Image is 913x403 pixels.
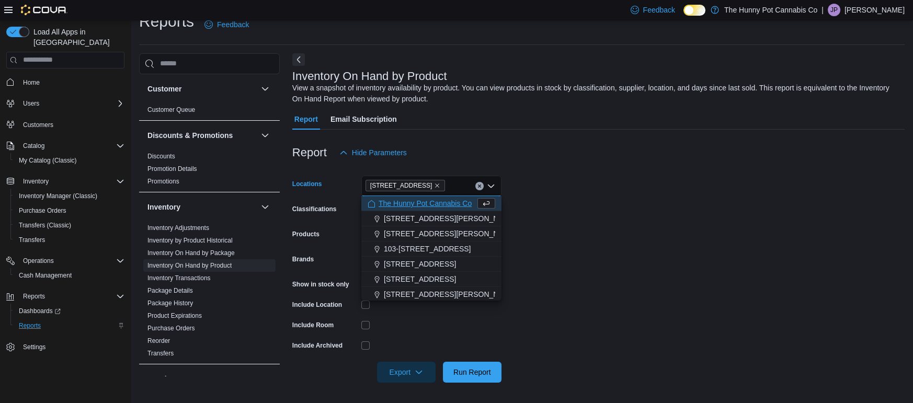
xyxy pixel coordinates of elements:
[147,202,257,212] button: Inventory
[2,289,129,304] button: Reports
[19,119,58,131] a: Customers
[23,78,40,87] span: Home
[147,261,232,270] span: Inventory On Hand by Product
[147,274,211,282] a: Inventory Transactions
[10,203,129,218] button: Purchase Orders
[361,257,501,272] button: [STREET_ADDRESS]
[15,269,76,282] a: Cash Management
[217,19,249,30] span: Feedback
[259,201,271,213] button: Inventory
[147,165,197,173] span: Promotion Details
[23,177,49,186] span: Inventory
[384,244,471,254] span: 103-[STREET_ADDRESS]
[147,249,235,257] a: Inventory On Hand by Package
[292,230,319,238] label: Products
[352,147,407,158] span: Hide Parameters
[2,139,129,153] button: Catalog
[361,196,501,211] button: The Hunny Pot Cannabis Co
[292,255,314,263] label: Brands
[2,96,129,111] button: Users
[361,241,501,257] button: 103-[STREET_ADDRESS]
[361,287,501,302] button: [STREET_ADDRESS][PERSON_NAME]
[15,234,124,246] span: Transfers
[384,259,456,269] span: [STREET_ADDRESS]
[15,305,65,317] a: Dashboards
[19,156,77,165] span: My Catalog (Classic)
[19,76,124,89] span: Home
[292,53,305,66] button: Next
[10,304,129,318] a: Dashboards
[147,165,197,172] a: Promotion Details
[2,339,129,354] button: Settings
[383,362,429,383] span: Export
[292,70,447,83] h3: Inventory On Hand by Product
[259,129,271,142] button: Discounts & Promotions
[147,130,233,141] h3: Discounts & Promotions
[292,321,334,329] label: Include Room
[10,218,129,233] button: Transfers (Classic)
[147,262,232,269] a: Inventory On Hand by Product
[384,289,517,300] span: [STREET_ADDRESS][PERSON_NAME]
[434,182,440,189] button: Remove 145 Silver Reign Dr from selection in this group
[6,71,124,382] nav: Complex example
[487,182,495,190] button: Close list of options
[23,99,39,108] span: Users
[19,341,50,353] a: Settings
[19,140,124,152] span: Catalog
[384,228,517,239] span: [STREET_ADDRESS][PERSON_NAME]
[830,4,838,16] span: JP
[384,213,517,224] span: [STREET_ADDRESS][PERSON_NAME]
[19,76,44,89] a: Home
[147,312,202,319] a: Product Expirations
[683,5,705,16] input: Dark Mode
[2,75,129,90] button: Home
[19,255,58,267] button: Operations
[370,180,432,191] span: [STREET_ADDRESS]
[19,290,124,303] span: Reports
[10,153,129,168] button: My Catalog (Classic)
[15,234,49,246] a: Transfers
[443,362,501,383] button: Run Report
[366,180,446,191] span: 145 Silver Reign Dr
[15,319,124,332] span: Reports
[10,318,129,333] button: Reports
[2,117,129,132] button: Customers
[147,106,195,113] a: Customer Queue
[139,11,194,32] h1: Reports
[844,4,905,16] p: [PERSON_NAME]
[361,272,501,287] button: [STREET_ADDRESS]
[147,312,202,320] span: Product Expirations
[2,174,129,189] button: Inventory
[10,268,129,283] button: Cash Management
[19,118,124,131] span: Customers
[292,180,322,188] label: Locations
[147,337,170,345] span: Reorder
[147,106,195,114] span: Customer Queue
[23,343,45,351] span: Settings
[147,178,179,185] a: Promotions
[15,319,45,332] a: Reports
[643,5,675,15] span: Feedback
[453,367,491,377] span: Run Report
[15,305,124,317] span: Dashboards
[724,4,817,16] p: The Hunny Pot Cannabis Co
[147,130,257,141] button: Discounts & Promotions
[147,300,193,307] a: Package History
[10,189,129,203] button: Inventory Manager (Classic)
[19,271,72,280] span: Cash Management
[361,211,501,226] button: [STREET_ADDRESS][PERSON_NAME]
[147,337,170,344] a: Reorder
[294,109,318,130] span: Report
[19,340,124,353] span: Settings
[147,153,175,160] a: Discounts
[139,222,280,364] div: Inventory
[19,236,45,244] span: Transfers
[335,142,411,163] button: Hide Parameters
[10,233,129,247] button: Transfers
[19,175,53,188] button: Inventory
[15,154,81,167] a: My Catalog (Classic)
[475,182,484,190] button: Clear input
[23,292,45,301] span: Reports
[292,341,343,350] label: Include Archived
